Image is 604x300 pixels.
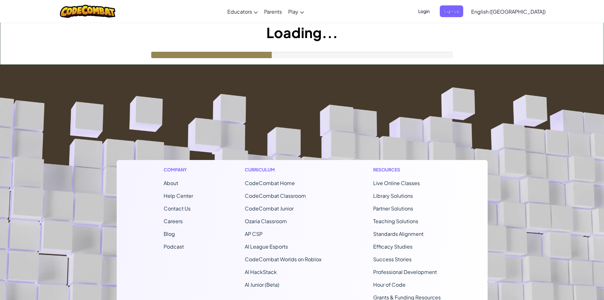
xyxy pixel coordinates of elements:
a: Success Stories [373,256,412,263]
img: CodeCombat logo [60,5,115,18]
a: CodeCombat Junior [245,205,294,212]
a: About [164,180,178,186]
a: AI League Esports [245,243,288,250]
a: Blog [164,230,175,237]
a: CodeCombat Classroom [245,192,306,199]
button: Sign Up [440,5,463,17]
a: Play [285,3,307,20]
a: Standards Alignment [373,230,424,237]
h1: Curriculum [245,166,321,173]
button: Login [414,5,433,17]
a: Teaching Solutions [373,218,418,224]
a: Live Online Classes [373,180,420,186]
a: Library Solutions [373,192,413,199]
h1: Loading... [0,23,604,42]
a: Professional Development [373,269,437,275]
a: Educators [224,3,261,20]
a: AI Junior (Beta) [245,281,279,288]
a: English ([GEOGRAPHIC_DATA]) [468,3,549,20]
a: CodeCombat Worlds on Roblox [245,256,321,263]
a: AI HackStack [245,269,277,275]
span: Contact Us [164,205,191,212]
a: Ozaria Classroom [245,218,287,224]
a: Podcast [164,243,184,250]
h1: Resources [373,166,441,173]
a: Parents [261,3,285,20]
a: Hour of Code [373,281,406,288]
h1: Company [164,166,193,173]
a: Careers [164,218,183,224]
span: English ([GEOGRAPHIC_DATA]) [471,8,546,15]
span: CodeCombat Home [245,180,295,186]
a: Partner Solutions [373,205,413,212]
a: Help Center [164,192,193,199]
span: Educators [227,8,252,15]
a: Efficacy Studies [373,243,412,250]
a: AP CSP [245,230,263,237]
span: Play [288,8,298,15]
